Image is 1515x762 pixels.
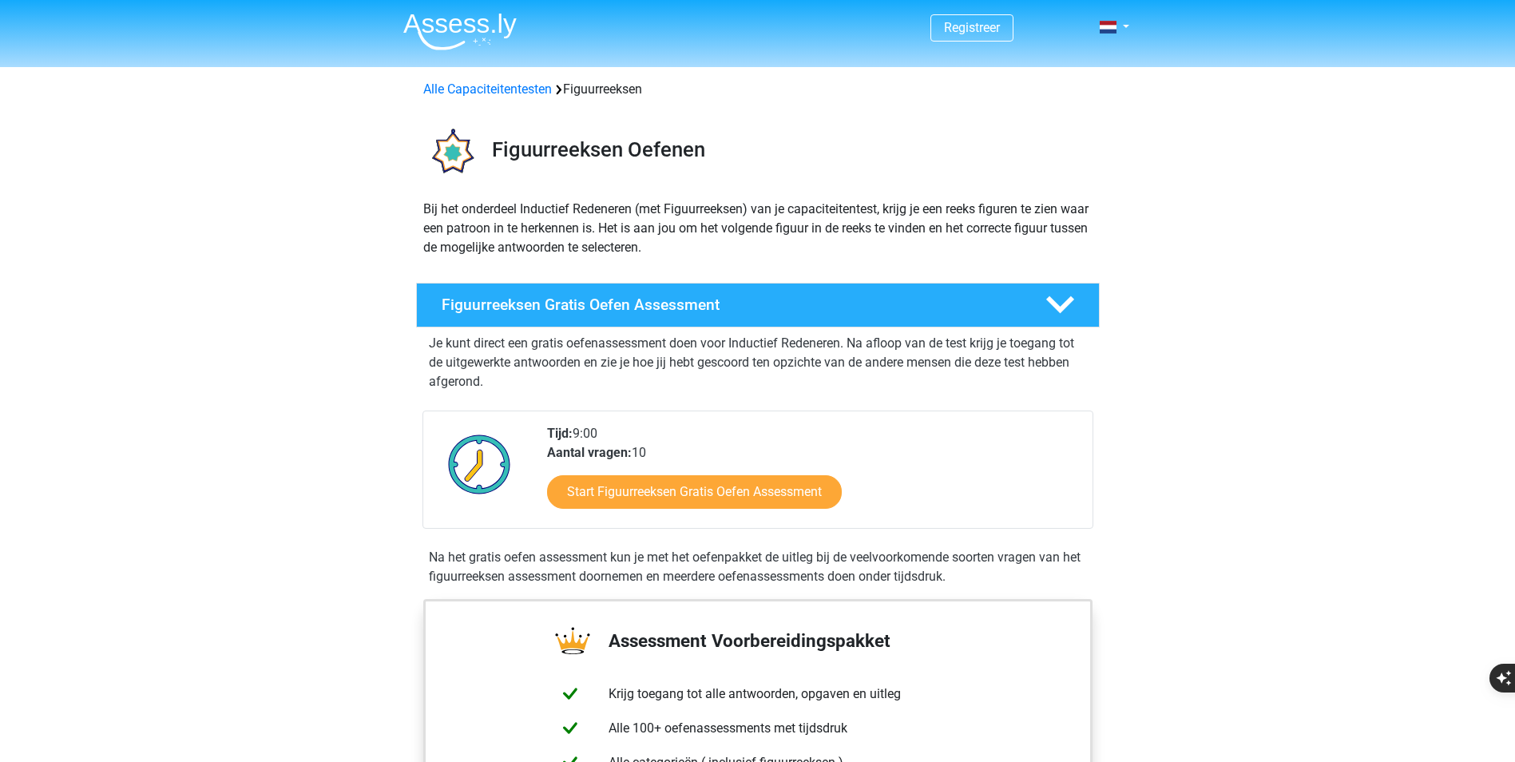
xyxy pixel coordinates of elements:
img: figuurreeksen [417,118,485,186]
a: Figuurreeksen Gratis Oefen Assessment [410,283,1106,327]
div: Na het gratis oefen assessment kun je met het oefenpakket de uitleg bij de veelvoorkomende soorte... [422,548,1093,586]
b: Aantal vragen: [547,445,632,460]
p: Je kunt direct een gratis oefenassessment doen voor Inductief Redeneren. Na afloop van de test kr... [429,334,1087,391]
a: Alle Capaciteitentesten [423,81,552,97]
div: Figuurreeksen [417,80,1099,99]
p: Bij het onderdeel Inductief Redeneren (met Figuurreeksen) van je capaciteitentest, krijg je een r... [423,200,1093,257]
a: Start Figuurreeksen Gratis Oefen Assessment [547,475,842,509]
b: Tijd: [547,426,573,441]
img: Assessly [403,13,517,50]
a: Registreer [944,20,1000,35]
img: Klok [439,424,520,504]
div: 9:00 10 [535,424,1092,528]
h3: Figuurreeksen Oefenen [492,137,1087,162]
h4: Figuurreeksen Gratis Oefen Assessment [442,296,1020,314]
